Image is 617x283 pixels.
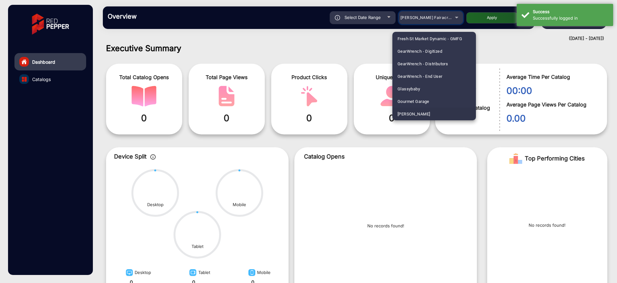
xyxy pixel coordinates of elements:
div: Successfully logged in [533,15,608,22]
span: GearWrench - Digitized [398,45,442,58]
div: Success [533,9,608,15]
span: GearWrench - Distributors [398,58,448,70]
span: GearWrench - End User [398,70,443,83]
span: [PERSON_NAME] [398,108,430,120]
span: Fresh St Market Dynamic - GMFG [398,32,462,45]
span: Gourmet Garage [398,95,429,108]
span: Glassybaby [398,83,420,95]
